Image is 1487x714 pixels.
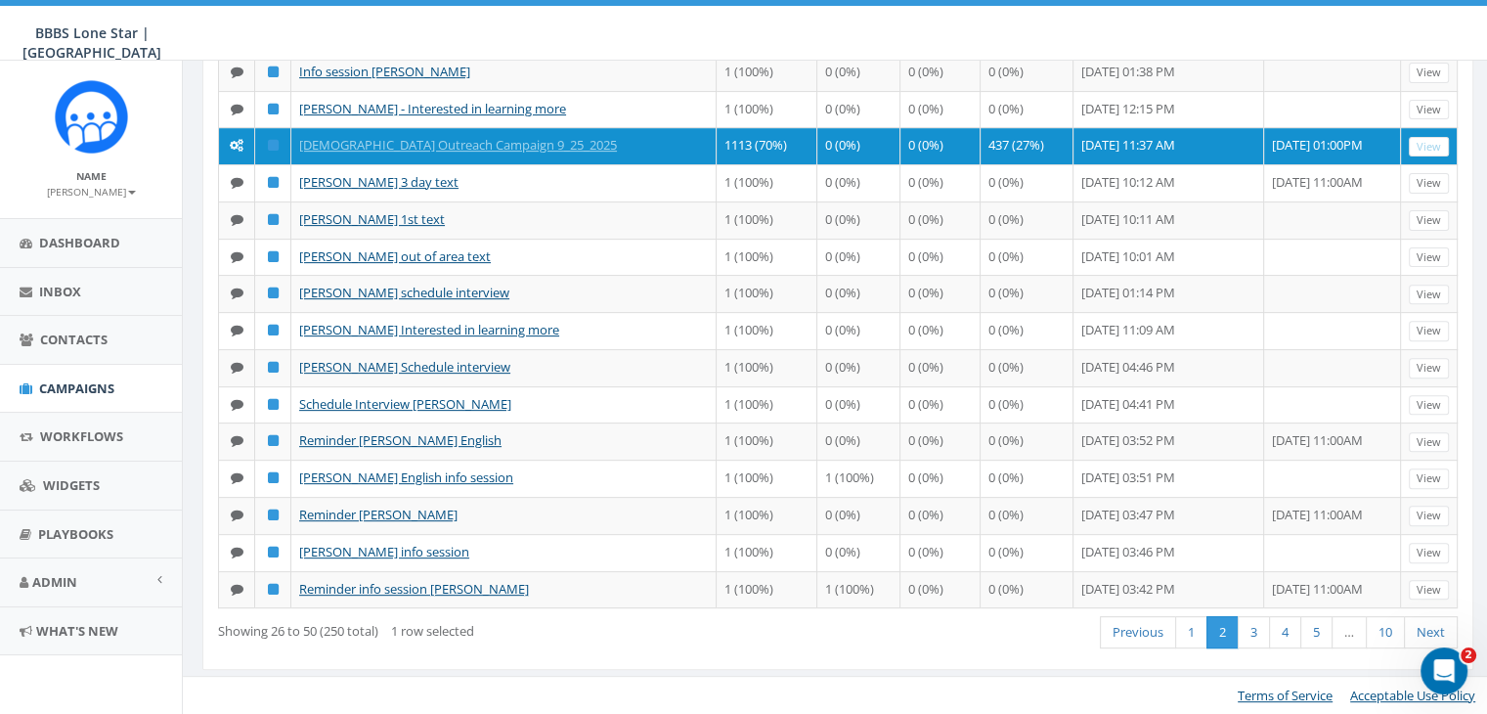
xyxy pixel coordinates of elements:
i: Published [268,434,279,447]
td: 0 (0%) [817,91,900,128]
i: Published [268,213,279,226]
a: View [1409,395,1449,416]
td: 1 (100%) [817,571,900,608]
i: Text SMS [231,471,243,484]
td: 0 (0%) [817,127,900,164]
td: 0 (0%) [981,534,1073,571]
a: [PERSON_NAME] Interested in learning more [299,321,559,338]
i: Text SMS [231,546,243,558]
td: [DATE] 11:37 AM [1073,127,1264,164]
a: View [1409,358,1449,379]
td: 1113 (70%) [717,127,817,164]
a: 4 [1269,616,1301,648]
a: Reminder info session [PERSON_NAME] [299,580,529,598]
a: Reminder [PERSON_NAME] English [299,431,502,449]
a: [PERSON_NAME] info session [299,543,469,560]
a: 5 [1300,616,1333,648]
i: Published [268,287,279,299]
td: 1 (100%) [717,164,817,201]
td: 0 (0%) [817,164,900,201]
td: 0 (0%) [981,349,1073,386]
a: Next [1404,616,1458,648]
a: Info session [PERSON_NAME] [299,63,470,80]
td: 0 (0%) [900,54,980,91]
td: [DATE] 01:14 PM [1073,275,1264,312]
span: Inbox [39,283,81,300]
td: 0 (0%) [981,460,1073,497]
span: Admin [32,573,77,591]
a: 1 [1175,616,1207,648]
td: [DATE] 11:00AM [1264,497,1401,534]
iframe: Intercom live chat [1421,647,1467,694]
a: … [1332,616,1367,648]
td: 0 (0%) [900,91,980,128]
a: [PERSON_NAME] English info session [299,469,513,486]
a: [PERSON_NAME] [47,182,136,200]
i: Published [268,66,279,78]
td: [DATE] 03:51 PM [1073,460,1264,497]
td: 1 (100%) [717,534,817,571]
td: 0 (0%) [817,201,900,239]
td: 0 (0%) [900,127,980,164]
td: [DATE] 04:46 PM [1073,349,1264,386]
a: [PERSON_NAME] 3 day text [299,173,459,191]
span: Widgets [43,476,100,494]
a: View [1409,210,1449,231]
a: View [1409,100,1449,120]
td: [DATE] 03:42 PM [1073,571,1264,608]
a: Terms of Service [1238,687,1333,704]
i: Published [268,139,279,152]
td: 0 (0%) [981,201,1073,239]
a: 3 [1238,616,1270,648]
td: 0 (0%) [900,201,980,239]
a: Acceptable Use Policy [1350,687,1475,704]
a: View [1409,506,1449,526]
td: 0 (0%) [817,312,900,349]
td: 0 (0%) [981,239,1073,276]
a: Schedule Interview [PERSON_NAME] [299,395,511,413]
td: [DATE] 03:46 PM [1073,534,1264,571]
td: 1 (100%) [717,349,817,386]
td: 1 (100%) [817,460,900,497]
small: Name [76,169,107,183]
td: [DATE] 10:12 AM [1073,164,1264,201]
i: Text SMS [231,66,243,78]
td: [DATE] 03:47 PM [1073,497,1264,534]
a: 10 [1366,616,1405,648]
span: BBBS Lone Star | [GEOGRAPHIC_DATA] [22,23,161,62]
a: [PERSON_NAME] schedule interview [299,284,509,301]
td: 0 (0%) [900,571,980,608]
a: View [1409,321,1449,341]
a: View [1409,137,1449,157]
a: View [1409,432,1449,453]
td: 0 (0%) [981,497,1073,534]
td: 0 (0%) [817,423,900,460]
td: 0 (0%) [900,534,980,571]
td: 0 (0%) [900,423,980,460]
a: View [1409,543,1449,563]
td: [DATE] 01:38 PM [1073,54,1264,91]
td: 0 (0%) [981,571,1073,608]
i: Published [268,509,279,521]
td: 1 (100%) [717,239,817,276]
td: 0 (0%) [981,312,1073,349]
td: 1 (100%) [717,423,817,460]
span: Campaigns [39,379,114,397]
td: 0 (0%) [817,386,900,424]
td: 0 (0%) [981,91,1073,128]
a: View [1409,173,1449,194]
td: 437 (27%) [981,127,1073,164]
i: Text SMS [231,287,243,299]
a: View [1409,580,1449,601]
span: Contacts [40,331,108,348]
i: Published [268,324,279,336]
a: View [1409,247,1449,268]
td: [DATE] 10:01 AM [1073,239,1264,276]
td: 0 (0%) [817,54,900,91]
i: Text SMS [231,213,243,226]
a: 2 [1206,616,1239,648]
td: 1 (100%) [717,386,817,424]
td: 0 (0%) [817,497,900,534]
a: [DEMOGRAPHIC_DATA] Outreach Campaign 9_25_2025 [299,136,617,154]
td: 0 (0%) [900,386,980,424]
